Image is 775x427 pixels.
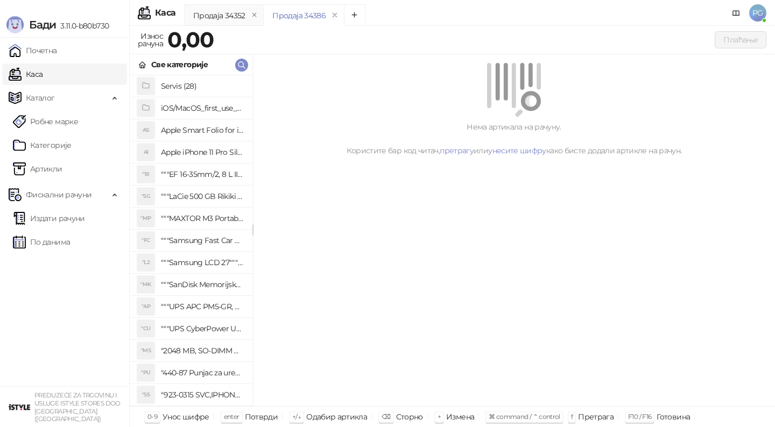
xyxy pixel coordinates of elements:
[578,410,614,424] div: Претрага
[9,396,30,418] img: 64x64-companyLogo-77b92cf4-9946-4f36-9751-bf7bb5fd2c7d.png
[9,63,43,85] a: Каса
[151,59,208,70] div: Све категорије
[137,364,154,381] div: "PU
[161,210,244,227] h4: """MAXTOR M3 Portable 2TB 2.5"""" crni eksterni hard disk HX-M201TCB/GM"""
[728,4,745,22] a: Документација
[161,254,244,271] h4: """Samsung LCD 27"""" C27F390FHUXEN"""
[136,29,165,51] div: Износ рачуна
[167,26,214,53] strong: 0,00
[161,320,244,337] h4: """UPS CyberPower UT650EG, 650VA/360W , line-int., s_uko, desktop"""
[137,166,154,183] div: "18
[161,188,244,205] h4: """LaCie 500 GB Rikiki USB 3.0 / Ultra Compact & Resistant aluminum / USB 3.0 / 2.5"""""""
[137,276,154,293] div: "MK
[272,10,326,22] div: Продаја 34386
[440,146,474,155] a: претрагу
[56,21,109,31] span: 3.11.0-b80b730
[137,232,154,249] div: "FC
[715,31,766,48] button: Плаћање
[488,146,546,155] a: унесите шифру
[137,188,154,205] div: "5G
[26,184,91,205] span: Фискални рачуни
[161,276,244,293] h4: """SanDisk Memorijska kartica 256GB microSDXC sa SD adapterom SDSQXA1-256G-GN6MA - Extreme PLUS, ...
[9,40,57,61] a: Почетна
[13,158,62,180] a: ArtikliАртикли
[161,386,244,403] h4: "923-0315 SVC,IPHONE 5/5S BATTERY REMOVAL TRAY Držač za iPhone sa kojim se otvara display
[161,122,244,139] h4: Apple Smart Folio for iPad mini (A17 Pro) - Sage
[137,386,154,403] div: "S5
[29,18,56,31] span: Бади
[13,111,78,132] a: Робне марке
[382,412,390,421] span: ⌫
[137,254,154,271] div: "L2
[161,77,244,95] h4: Servis (28)
[328,11,342,20] button: remove
[161,364,244,381] h4: "440-87 Punjac za uredjaje sa micro USB portom 4/1, Stand."
[292,412,301,421] span: ↑/↓
[628,412,651,421] span: F10 / F16
[161,99,244,117] h4: iOS/MacOS_first_use_assistance (4)
[137,298,154,315] div: "AP
[161,144,244,161] h4: Apple iPhone 11 Pro Silicone Case - Black
[306,410,367,424] div: Одабир артикла
[155,9,175,17] div: Каса
[161,232,244,249] h4: """Samsung Fast Car Charge Adapter, brzi auto punja_, boja crna"""
[248,11,262,20] button: remove
[137,342,154,359] div: "MS
[137,122,154,139] div: AS
[161,166,244,183] h4: """EF 16-35mm/2, 8 L III USM"""
[438,412,441,421] span: +
[749,4,766,22] span: PG
[161,298,244,315] h4: """UPS APC PM5-GR, Essential Surge Arrest,5 utic_nica"""
[657,410,690,424] div: Готовина
[245,410,278,424] div: Потврди
[34,392,121,423] small: PREDUZEĆE ZA TRGOVINU I USLUGE ISTYLE STORES DOO [GEOGRAPHIC_DATA] ([GEOGRAPHIC_DATA])
[224,412,239,421] span: enter
[6,16,24,33] img: Logo
[13,208,85,229] a: Издати рачуни
[396,410,423,424] div: Сторно
[13,134,72,156] a: Категорије
[137,320,154,337] div: "CU
[26,87,55,109] span: Каталог
[446,410,474,424] div: Измена
[147,412,157,421] span: 0-9
[571,412,573,421] span: f
[489,412,560,421] span: ⌘ command / ⌃ control
[161,342,244,359] h4: "2048 MB, SO-DIMM DDRII, 667 MHz, Napajanje 1,8 0,1 V, Latencija CL5"
[137,210,154,227] div: "MP
[344,4,365,26] button: Add tab
[266,121,762,156] div: Нема артикала на рачуну. Користите бар код читач, или како бисте додали артикле на рачун.
[13,231,70,253] a: По данима
[193,10,245,22] div: Продаја 34352
[137,144,154,161] div: AI
[130,75,252,406] div: grid
[163,410,209,424] div: Унос шифре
